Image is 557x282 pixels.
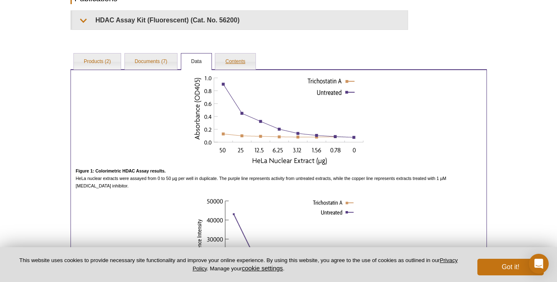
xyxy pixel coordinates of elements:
span: HeLa nuclear extracts were assayed from 0 to 50 µg per well in duplicate. The purple line represe... [76,168,447,188]
a: Products (2) [74,53,121,70]
button: Got it! [477,259,544,275]
div: Open Intercom Messenger [529,254,549,274]
p: This website uses cookies to provide necessary site functionality and improve your online experie... [13,257,464,272]
a: Privacy Policy [192,257,457,271]
a: Contents [215,53,255,70]
a: Data [181,53,212,70]
strong: Figure 1: Colorimetric HDAC Assay results. [76,168,166,173]
summary: HDAC Assay Kit (Fluorescent) (Cat. No. 56200) [72,11,408,29]
button: cookie settings [242,265,283,272]
a: Documents (7) [125,53,178,70]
